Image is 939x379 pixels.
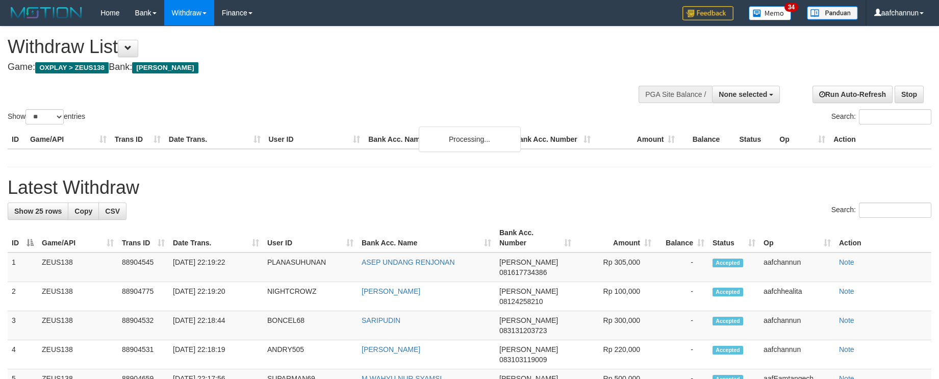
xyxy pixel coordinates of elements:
[14,207,62,215] span: Show 25 rows
[708,223,759,252] th: Status: activate to sort column ascending
[38,340,118,369] td: ZEUS138
[655,223,708,252] th: Balance: activate to sort column ascending
[499,287,558,295] span: [PERSON_NAME]
[118,252,169,282] td: 88904545
[839,345,854,353] a: Note
[8,130,26,149] th: ID
[118,282,169,311] td: 88904775
[495,223,575,252] th: Bank Acc. Number: activate to sort column ascending
[575,311,655,340] td: Rp 300,000
[839,258,854,266] a: Note
[713,288,743,296] span: Accepted
[759,340,835,369] td: aafchannun
[169,340,263,369] td: [DATE] 22:18:19
[38,282,118,311] td: ZEUS138
[263,223,358,252] th: User ID: activate to sort column ascending
[759,282,835,311] td: aafchhealita
[759,311,835,340] td: aafchannun
[499,316,558,324] span: [PERSON_NAME]
[735,130,775,149] th: Status
[713,259,743,267] span: Accepted
[118,311,169,340] td: 88904532
[655,282,708,311] td: -
[38,223,118,252] th: Game/API: activate to sort column ascending
[26,130,111,149] th: Game/API
[38,252,118,282] td: ZEUS138
[362,258,455,266] a: ASEP UNDANG RENJONAN
[118,223,169,252] th: Trans ID: activate to sort column ascending
[499,326,547,335] span: Copy 083131203723 to clipboard
[263,282,358,311] td: NIGHTCROWZ
[895,86,924,103] a: Stop
[38,311,118,340] td: ZEUS138
[362,345,420,353] a: [PERSON_NAME]
[712,86,780,103] button: None selected
[8,311,38,340] td: 3
[169,311,263,340] td: [DATE] 22:18:44
[655,252,708,282] td: -
[831,203,931,218] label: Search:
[169,252,263,282] td: [DATE] 22:19:22
[713,346,743,355] span: Accepted
[655,311,708,340] td: -
[8,223,38,252] th: ID: activate to sort column descending
[419,127,521,152] div: Processing...
[499,356,547,364] span: Copy 083103119009 to clipboard
[105,207,120,215] span: CSV
[364,130,510,149] th: Bank Acc. Name
[8,178,931,198] h1: Latest Withdraw
[575,340,655,369] td: Rp 220,000
[358,223,495,252] th: Bank Acc. Name: activate to sort column ascending
[499,297,543,306] span: Copy 08124258210 to clipboard
[35,62,109,73] span: OXPLAY > ZEUS138
[859,109,931,124] input: Search:
[749,6,792,20] img: Button%20Memo.svg
[859,203,931,218] input: Search:
[263,311,358,340] td: BONCEL68
[831,109,931,124] label: Search:
[784,3,798,12] span: 34
[8,5,85,20] img: MOTION_logo.png
[499,345,558,353] span: [PERSON_NAME]
[169,282,263,311] td: [DATE] 22:19:20
[775,130,829,149] th: Op
[8,203,68,220] a: Show 25 rows
[165,130,265,149] th: Date Trans.
[813,86,893,103] a: Run Auto-Refresh
[8,62,616,72] h4: Game: Bank:
[839,316,854,324] a: Note
[8,282,38,311] td: 2
[26,109,64,124] select: Showentries
[68,203,99,220] a: Copy
[98,203,126,220] a: CSV
[510,130,595,149] th: Bank Acc. Number
[679,130,735,149] th: Balance
[839,287,854,295] a: Note
[74,207,92,215] span: Copy
[713,317,743,325] span: Accepted
[835,223,931,252] th: Action
[263,252,358,282] td: PLANASUHUNAN
[8,340,38,369] td: 4
[118,340,169,369] td: 88904531
[8,109,85,124] label: Show entries
[499,258,558,266] span: [PERSON_NAME]
[719,90,767,98] span: None selected
[575,223,655,252] th: Amount: activate to sort column ascending
[575,282,655,311] td: Rp 100,000
[639,86,712,103] div: PGA Site Balance /
[807,6,858,20] img: panduan.png
[111,130,165,149] th: Trans ID
[362,316,400,324] a: SARIPUDIN
[499,268,547,276] span: Copy 081617734386 to clipboard
[265,130,365,149] th: User ID
[595,130,679,149] th: Amount
[682,6,733,20] img: Feedback.jpg
[132,62,198,73] span: [PERSON_NAME]
[759,223,835,252] th: Op: activate to sort column ascending
[8,252,38,282] td: 1
[362,287,420,295] a: [PERSON_NAME]
[169,223,263,252] th: Date Trans.: activate to sort column ascending
[263,340,358,369] td: ANDRY505
[655,340,708,369] td: -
